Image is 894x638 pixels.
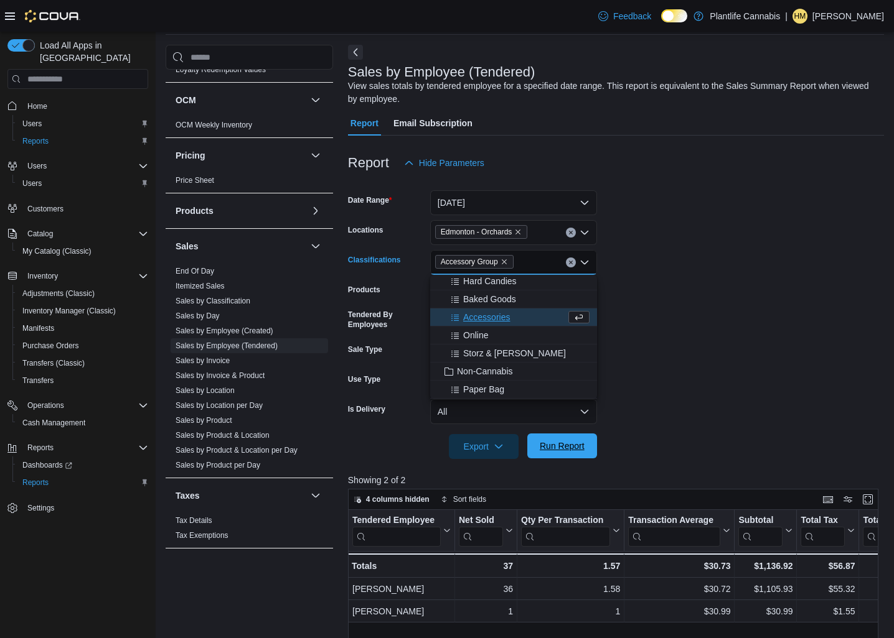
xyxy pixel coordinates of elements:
button: Hide Parameters [399,150,489,175]
div: [PERSON_NAME] [352,581,451,596]
button: Tendered Employee [352,515,451,547]
label: Products [348,285,380,295]
span: Settings [27,503,54,513]
span: Inventory [27,271,58,281]
a: Loyalty Redemption Values [176,65,266,74]
a: Sales by Location per Day [176,401,263,410]
span: Manifests [17,321,148,336]
span: Baked Goods [463,293,516,305]
a: Sales by Employee (Tendered) [176,341,278,350]
button: Pricing [176,149,306,162]
div: 1.58 [521,581,620,596]
span: Accessory Group [441,256,498,268]
div: 1.57 [521,558,620,573]
span: Purchase Orders [22,341,79,351]
button: Run Report [527,433,597,458]
label: Is Delivery [348,404,385,414]
div: 1 [459,604,513,619]
div: Taxes [166,513,333,548]
span: Storz & [PERSON_NAME] [463,347,566,359]
a: Users [17,176,47,191]
span: Load All Apps in [GEOGRAPHIC_DATA] [35,39,148,64]
a: Feedback [593,4,656,29]
button: Reports [12,132,153,150]
div: Transaction Average [628,515,720,527]
button: Net Sold [459,515,513,547]
button: Inventory Manager (Classic) [12,302,153,320]
div: Total Tax [801,515,845,547]
span: Loyalty Redemption Values [176,65,266,75]
button: Users [12,175,153,192]
div: $55.32 [801,581,855,596]
button: Settings [2,499,153,517]
a: Sales by Day [176,312,220,320]
a: Sales by Invoice & Product [176,371,265,380]
span: Sales by Invoice [176,356,230,366]
span: Operations [27,400,64,410]
a: Sales by Employee (Created) [176,326,273,335]
span: My Catalog (Classic) [22,246,92,256]
span: End Of Day [176,266,214,276]
span: Sales by Employee (Tendered) [176,341,278,351]
span: Hide Parameters [419,157,484,169]
button: Manifests [12,320,153,337]
button: Open list of options [580,228,590,238]
button: Home [2,96,153,114]
span: 4 columns hidden [366,494,430,504]
button: Purchase Orders [12,337,153,354]
div: $56.87 [801,558,855,573]
a: Itemized Sales [176,282,225,290]
span: My Catalog (Classic) [17,244,148,259]
input: Dark Mode [661,9,687,22]
span: Accessories [463,311,510,323]
span: Accessory Group [435,255,514,269]
label: Classifications [348,255,401,265]
button: Transfers [12,372,153,389]
button: Clear input [566,228,576,238]
h3: Sales [176,240,199,252]
button: Transaction Average [628,515,730,547]
a: Sales by Location [176,386,235,395]
span: Transfers [22,376,54,386]
button: Adjustments (Classic) [12,285,153,302]
button: Storz & [PERSON_NAME] [430,344,597,363]
button: Apparel [430,399,597,417]
span: Purchase Orders [17,338,148,353]
div: Qty Per Transaction [521,515,610,547]
button: Operations [2,397,153,414]
span: Sales by Classification [176,296,250,306]
a: Tax Details [176,516,212,525]
div: Totals [352,558,451,573]
span: Cash Management [17,415,148,430]
button: Keyboard shortcuts [821,492,835,507]
span: Reports [22,478,49,488]
h3: Pricing [176,149,205,162]
button: Close list of options [580,257,590,267]
button: Inventory [2,267,153,285]
a: Users [17,116,47,131]
button: Taxes [176,489,306,502]
span: Catalog [27,229,53,239]
button: Products [308,203,323,218]
span: Edmonton - Orchards [441,226,512,238]
button: Display options [840,492,855,507]
span: Inventory Manager (Classic) [22,306,116,316]
button: Enter fullscreen [860,492,875,507]
button: OCM [176,94,306,106]
span: Transfers (Classic) [22,358,85,368]
span: Adjustments (Classic) [22,289,95,298]
button: Cash Management [12,414,153,432]
button: OCM [308,93,323,108]
a: Settings [22,501,59,515]
span: Tax Exemptions [176,530,228,540]
button: Sales [176,240,306,252]
button: Users [12,115,153,132]
div: Tendered Employee [352,515,441,527]
button: Clear input [566,257,576,267]
span: Export [456,434,511,459]
span: Reports [27,443,54,453]
div: Subtotal [738,515,783,527]
div: Subtotal [738,515,783,547]
button: Catalog [22,226,58,241]
div: OCM [166,118,333,137]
